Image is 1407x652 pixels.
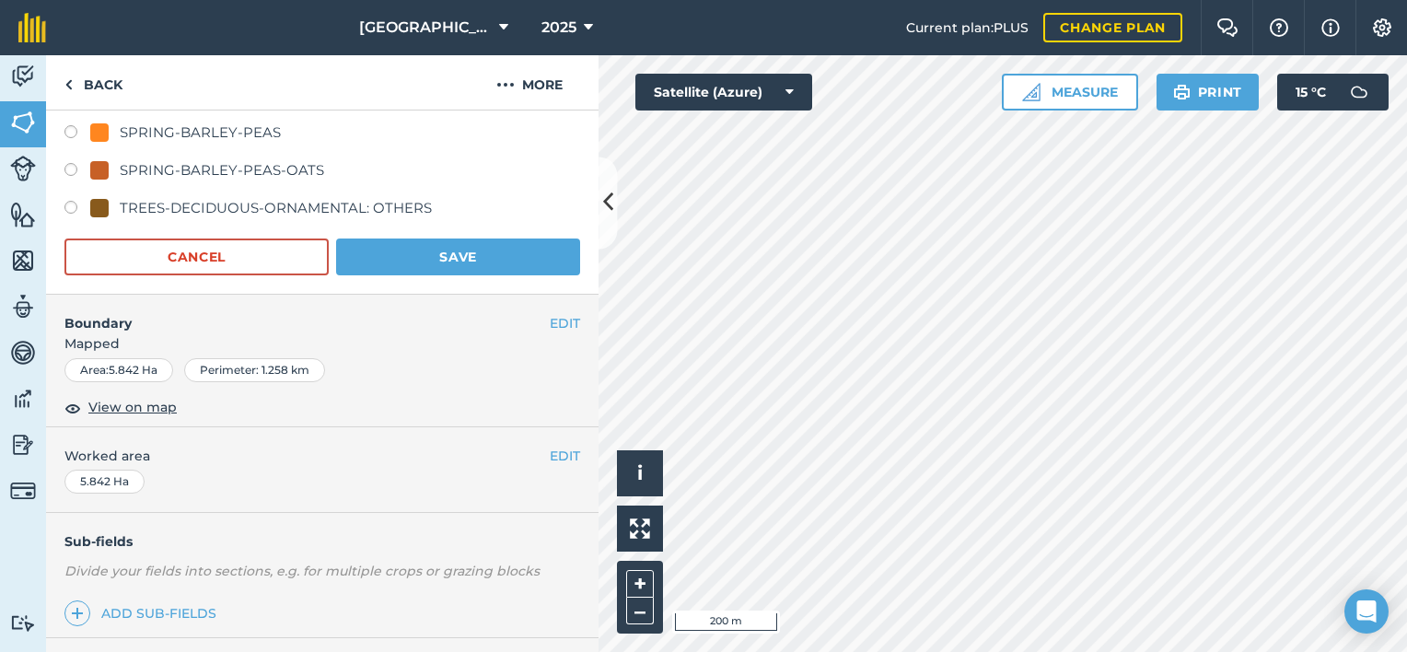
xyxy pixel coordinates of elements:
[120,122,281,144] div: SPRING-BARLEY-PEAS
[10,614,36,632] img: svg+xml;base64,PD94bWwgdmVyc2lvbj0iMS4wIiBlbmNvZGluZz0idXRmLTgiPz4KPCEtLSBHZW5lcmF0b3I6IEFkb2JlIE...
[336,239,580,275] button: Save
[10,293,36,320] img: svg+xml;base64,PD94bWwgdmVyc2lvbj0iMS4wIiBlbmNvZGluZz0idXRmLTgiPz4KPCEtLSBHZW5lcmF0b3I6IEFkb2JlIE...
[1022,83,1041,101] img: Ruler icon
[10,247,36,274] img: svg+xml;base64,PHN2ZyB4bWxucz0iaHR0cDovL3d3dy53My5vcmcvMjAwMC9zdmciIHdpZHRoPSI1NiIgaGVpZ2h0PSI2MC...
[46,295,550,333] h4: Boundary
[1002,74,1138,111] button: Measure
[1296,74,1326,111] span: 15 ° C
[1268,18,1290,37] img: A question mark icon
[617,450,663,496] button: i
[64,470,145,494] div: 5.842 Ha
[1157,74,1260,111] button: Print
[626,570,654,598] button: +
[46,333,599,354] span: Mapped
[637,461,643,484] span: i
[71,602,84,624] img: svg+xml;base64,PHN2ZyB4bWxucz0iaHR0cDovL3d3dy53My5vcmcvMjAwMC9zdmciIHdpZHRoPSIxNCIgaGVpZ2h0PSIyNC...
[550,313,580,333] button: EDIT
[10,201,36,228] img: svg+xml;base64,PHN2ZyB4bWxucz0iaHR0cDovL3d3dy53My5vcmcvMjAwMC9zdmciIHdpZHRoPSI1NiIgaGVpZ2h0PSI2MC...
[10,63,36,90] img: svg+xml;base64,PD94bWwgdmVyc2lvbj0iMS4wIiBlbmNvZGluZz0idXRmLTgiPz4KPCEtLSBHZW5lcmF0b3I6IEFkb2JlIE...
[541,17,576,39] span: 2025
[10,156,36,181] img: svg+xml;base64,PD94bWwgdmVyc2lvbj0iMS4wIiBlbmNvZGluZz0idXRmLTgiPz4KPCEtLSBHZW5lcmF0b3I6IEFkb2JlIE...
[1173,81,1191,103] img: svg+xml;base64,PHN2ZyB4bWxucz0iaHR0cDovL3d3dy53My5vcmcvMjAwMC9zdmciIHdpZHRoPSIxOSIgaGVpZ2h0PSIyNC...
[1216,18,1238,37] img: Two speech bubbles overlapping with the left bubble in the forefront
[1341,74,1378,111] img: svg+xml;base64,PD94bWwgdmVyc2lvbj0iMS4wIiBlbmNvZGluZz0idXRmLTgiPz4KPCEtLSBHZW5lcmF0b3I6IEFkb2JlIE...
[10,339,36,367] img: svg+xml;base64,PD94bWwgdmVyc2lvbj0iMS4wIiBlbmNvZGluZz0idXRmLTgiPz4KPCEtLSBHZW5lcmF0b3I6IEFkb2JlIE...
[18,13,46,42] img: fieldmargin Logo
[64,358,173,382] div: Area : 5.842 Ha
[635,74,812,111] button: Satellite (Azure)
[64,74,73,96] img: svg+xml;base64,PHN2ZyB4bWxucz0iaHR0cDovL3d3dy53My5vcmcvMjAwMC9zdmciIHdpZHRoPSI5IiBoZWlnaHQ9IjI0Ii...
[64,239,329,275] button: Cancel
[120,197,432,219] div: TREES-DECIDUOUS-ORNAMENTAL: OTHERS
[460,55,599,110] button: More
[10,478,36,504] img: svg+xml;base64,PD94bWwgdmVyc2lvbj0iMS4wIiBlbmNvZGluZz0idXRmLTgiPz4KPCEtLSBHZW5lcmF0b3I6IEFkb2JlIE...
[626,598,654,624] button: –
[630,518,650,539] img: Four arrows, one pointing top left, one top right, one bottom right and the last bottom left
[496,74,515,96] img: svg+xml;base64,PHN2ZyB4bWxucz0iaHR0cDovL3d3dy53My5vcmcvMjAwMC9zdmciIHdpZHRoPSIyMCIgaGVpZ2h0PSIyNC...
[64,397,81,419] img: svg+xml;base64,PHN2ZyB4bWxucz0iaHR0cDovL3d3dy53My5vcmcvMjAwMC9zdmciIHdpZHRoPSIxOCIgaGVpZ2h0PSIyNC...
[46,55,141,110] a: Back
[1043,13,1182,42] a: Change plan
[10,385,36,413] img: svg+xml;base64,PD94bWwgdmVyc2lvbj0iMS4wIiBlbmNvZGluZz0idXRmLTgiPz4KPCEtLSBHZW5lcmF0b3I6IEFkb2JlIE...
[184,358,325,382] div: Perimeter : 1.258 km
[906,17,1029,38] span: Current plan : PLUS
[64,563,540,579] em: Divide your fields into sections, e.g. for multiple crops or grazing blocks
[64,397,177,419] button: View on map
[359,17,492,39] span: [GEOGRAPHIC_DATA]
[10,109,36,136] img: svg+xml;base64,PHN2ZyB4bWxucz0iaHR0cDovL3d3dy53My5vcmcvMjAwMC9zdmciIHdpZHRoPSI1NiIgaGVpZ2h0PSI2MC...
[1371,18,1393,37] img: A cog icon
[46,531,599,552] h4: Sub-fields
[64,600,224,626] a: Add sub-fields
[1344,589,1389,634] div: Open Intercom Messenger
[1277,74,1389,111] button: 15 °C
[120,159,324,181] div: SPRING-BARLEY-PEAS-OATS
[550,446,580,466] button: EDIT
[88,397,177,417] span: View on map
[64,446,580,466] span: Worked area
[1321,17,1340,39] img: svg+xml;base64,PHN2ZyB4bWxucz0iaHR0cDovL3d3dy53My5vcmcvMjAwMC9zdmciIHdpZHRoPSIxNyIgaGVpZ2h0PSIxNy...
[10,431,36,459] img: svg+xml;base64,PD94bWwgdmVyc2lvbj0iMS4wIiBlbmNvZGluZz0idXRmLTgiPz4KPCEtLSBHZW5lcmF0b3I6IEFkb2JlIE...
